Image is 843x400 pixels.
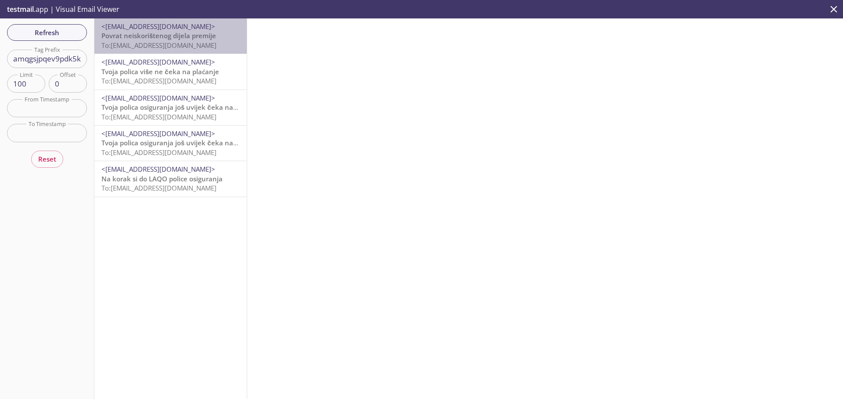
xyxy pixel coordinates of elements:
span: To: [EMAIL_ADDRESS][DOMAIN_NAME] [101,184,216,192]
nav: emails [94,18,247,197]
span: Tvoja polica osiguranja još uvijek čeka na plaćanje [101,138,262,147]
button: Reset [31,151,63,167]
span: testmail [7,4,34,14]
span: Reset [38,153,56,165]
span: <[EMAIL_ADDRESS][DOMAIN_NAME]> [101,94,215,102]
span: <[EMAIL_ADDRESS][DOMAIN_NAME]> [101,129,215,138]
div: <[EMAIL_ADDRESS][DOMAIN_NAME]>Tvoja polica osiguranja još uvijek čeka na plaćanjeTo:[EMAIL_ADDRES... [94,126,247,161]
span: Na korak si do LAQO police osiguranja [101,174,223,183]
div: <[EMAIL_ADDRESS][DOMAIN_NAME]>Tvoja polica osiguranja još uvijek čeka na plaćanjeTo:[EMAIL_ADDRES... [94,90,247,125]
button: Refresh [7,24,87,41]
span: To: [EMAIL_ADDRESS][DOMAIN_NAME] [101,148,216,157]
span: To: [EMAIL_ADDRESS][DOMAIN_NAME] [101,112,216,121]
span: Refresh [14,27,80,38]
div: <[EMAIL_ADDRESS][DOMAIN_NAME]>Povrat neiskorištenog dijela premijeTo:[EMAIL_ADDRESS][DOMAIN_NAME] [94,18,247,54]
span: Tvoja polica više ne čeka na plaćanje [101,67,219,76]
span: <[EMAIL_ADDRESS][DOMAIN_NAME]> [101,165,215,173]
span: <[EMAIL_ADDRESS][DOMAIN_NAME]> [101,22,215,31]
span: To: [EMAIL_ADDRESS][DOMAIN_NAME] [101,41,216,50]
span: <[EMAIL_ADDRESS][DOMAIN_NAME]> [101,58,215,66]
div: <[EMAIL_ADDRESS][DOMAIN_NAME]>Na korak si do LAQO police osiguranjaTo:[EMAIL_ADDRESS][DOMAIN_NAME] [94,161,247,196]
span: To: [EMAIL_ADDRESS][DOMAIN_NAME] [101,76,216,85]
span: Tvoja polica osiguranja još uvijek čeka na plaćanje [101,103,262,112]
span: Povrat neiskorištenog dijela premije [101,31,216,40]
div: <[EMAIL_ADDRESS][DOMAIN_NAME]>Tvoja polica više ne čeka na plaćanjeTo:[EMAIL_ADDRESS][DOMAIN_NAME] [94,54,247,89]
